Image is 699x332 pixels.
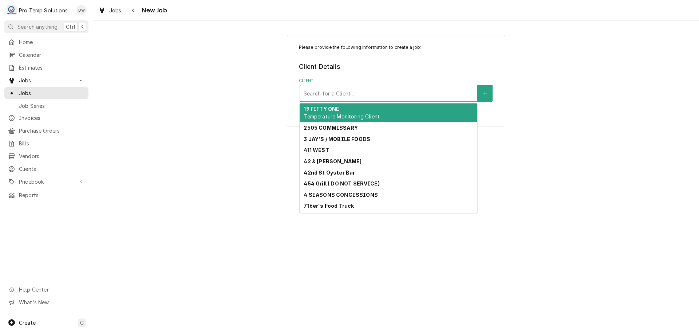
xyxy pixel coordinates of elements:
a: Jobs [95,4,125,16]
span: Clients [19,165,85,173]
span: C [80,319,84,327]
a: Purchase Orders [4,125,88,137]
span: Jobs [109,7,122,14]
span: Create [19,320,36,326]
a: Clients [4,163,88,175]
span: Search anything [17,23,58,31]
a: Bills [4,137,88,149]
strong: 3 JAY'S / MOBILE FOODS [304,136,370,142]
strong: 411 WEST [304,147,329,153]
span: Job Series [19,102,85,110]
a: Go to Jobs [4,74,88,86]
strong: 454 Grill ( DO NOT SERVICE) [304,180,379,187]
div: DW [76,5,87,15]
a: Vendors [4,150,88,162]
span: What's New [19,298,84,306]
span: Temperature Monitoring Client [304,113,380,120]
button: Navigate back [128,4,139,16]
button: Create New Client [477,85,493,102]
span: Invoices [19,114,85,122]
span: Jobs [19,77,74,84]
legend: Client Details [299,62,494,71]
a: Home [4,36,88,48]
span: Ctrl [66,23,75,31]
div: Pro Temp Solutions's Avatar [7,5,17,15]
span: Vendors [19,152,85,160]
strong: 19 FIFTY ONE [304,106,339,112]
span: Estimates [19,64,85,71]
a: Go to What's New [4,296,88,308]
div: P [7,5,17,15]
label: Client [299,78,494,84]
span: Jobs [19,89,85,97]
div: Job Create/Update Form [299,44,494,102]
strong: 2505 COMMISSARY [304,125,358,131]
span: Pricebook [19,178,74,185]
a: Go to Pricebook [4,176,88,188]
span: Reports [19,191,85,199]
div: Dana Williams's Avatar [76,5,87,15]
p: Please provide the following information to create a job: [299,44,494,51]
a: Job Series [4,100,88,112]
a: Invoices [4,112,88,124]
a: Jobs [4,87,88,99]
span: Bills [19,140,85,147]
a: Estimates [4,62,88,74]
span: New Job [139,5,167,15]
button: Search anythingCtrlK [4,20,88,33]
span: K [80,23,84,31]
a: Reports [4,189,88,201]
span: Home [19,38,85,46]
a: Go to Help Center [4,284,88,296]
div: Client [299,78,494,102]
a: Calendar [4,49,88,61]
strong: 716er's Food Truck [304,203,354,209]
svg: Create New Client [483,91,487,96]
span: Purchase Orders [19,127,85,134]
span: Help Center [19,286,84,293]
strong: 42nd St Oyster Bar [304,169,355,176]
div: Job Create/Update [287,35,505,126]
strong: 42 & [PERSON_NAME] [304,158,362,164]
span: Calendar [19,51,85,59]
div: Pro Temp Solutions [19,7,68,14]
strong: 4 SEASONS CONCESSIONS [304,192,378,198]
